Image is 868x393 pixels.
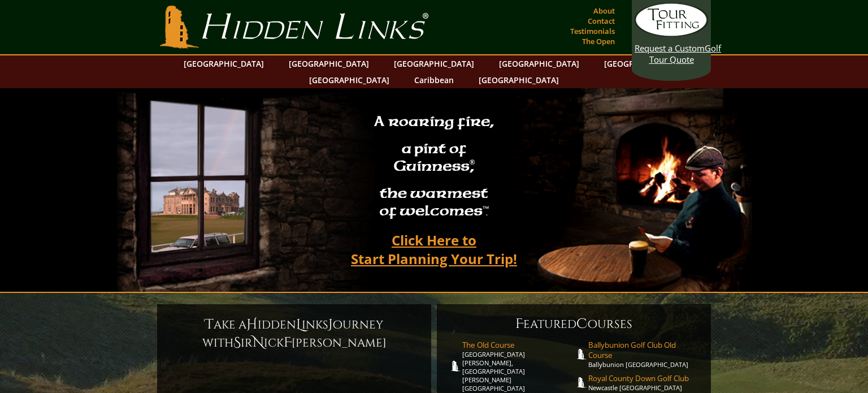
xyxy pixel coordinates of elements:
[340,227,528,272] a: Click Here toStart Planning Your Trip!
[303,72,395,88] a: [GEOGRAPHIC_DATA]
[328,316,333,334] span: J
[283,55,375,72] a: [GEOGRAPHIC_DATA]
[253,334,264,352] span: N
[205,316,214,334] span: T
[493,55,585,72] a: [GEOGRAPHIC_DATA]
[585,13,618,29] a: Contact
[515,315,523,333] span: F
[588,373,700,392] a: Royal County Down Golf ClubNewcastle [GEOGRAPHIC_DATA]
[388,55,480,72] a: [GEOGRAPHIC_DATA]
[448,315,700,333] h6: eatured ourses
[635,3,708,65] a: Request a CustomGolf Tour Quote
[591,3,618,19] a: About
[367,108,501,227] h2: A roaring fire, a pint of Guinness , the warmest of welcomes™.
[576,315,588,333] span: C
[178,55,270,72] a: [GEOGRAPHIC_DATA]
[473,72,565,88] a: [GEOGRAPHIC_DATA]
[233,334,241,352] span: S
[296,316,302,334] span: L
[168,316,420,352] h6: ake a idden inks ourney with ir ick [PERSON_NAME]
[409,72,459,88] a: Caribbean
[598,55,690,72] a: [GEOGRAPHIC_DATA]
[588,340,700,369] a: Ballybunion Golf Club Old CourseBallybunion [GEOGRAPHIC_DATA]
[246,316,258,334] span: H
[284,334,292,352] span: F
[588,373,700,383] span: Royal County Down Golf Club
[579,33,618,49] a: The Open
[462,340,574,392] a: The Old Course[GEOGRAPHIC_DATA][PERSON_NAME], [GEOGRAPHIC_DATA][PERSON_NAME] [GEOGRAPHIC_DATA]
[567,23,618,39] a: Testimonials
[635,42,705,54] span: Request a Custom
[462,340,574,350] span: The Old Course
[588,340,700,360] span: Ballybunion Golf Club Old Course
